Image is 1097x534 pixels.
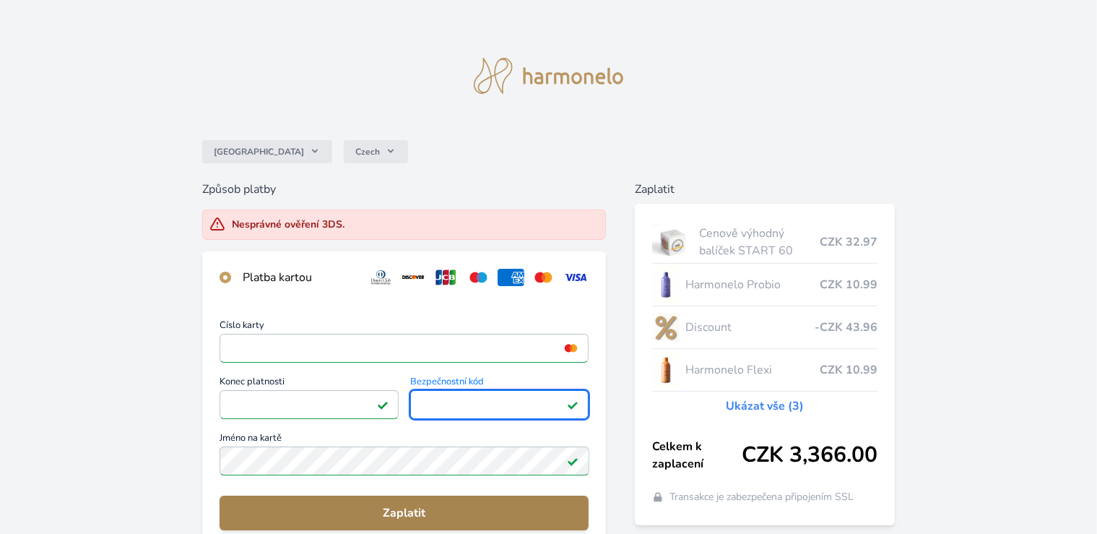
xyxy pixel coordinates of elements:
img: CLEAN_FLEXI_se_stinem_x-hi_(1)-lo.jpg [652,352,680,388]
input: Jméno na kartěPlatné pole [220,447,589,475]
img: discount-lo.png [652,309,680,345]
span: Transakce je zabezpečena připojením SSL [669,490,854,504]
span: Celkem k zaplacení [652,438,742,473]
button: Czech [344,140,408,163]
img: Platné pole [567,399,578,410]
img: Platné pole [567,455,578,467]
button: [GEOGRAPHIC_DATA] [202,140,332,163]
span: -CZK 43.96 [815,319,877,336]
span: Zaplatit [231,504,578,522]
span: CZK 10.99 [820,276,877,293]
img: maestro.svg [465,269,492,286]
div: Nesprávné ověření 3DS. [232,218,344,232]
h6: Způsob platby [202,181,607,198]
span: Číslo karty [220,321,589,334]
img: diners.svg [368,269,394,286]
img: CLEAN_PROBIO_se_stinem_x-lo.jpg [652,267,680,303]
span: Harmonelo Flexi [685,361,820,379]
span: CZK 3,366.00 [742,442,877,468]
img: discover.svg [400,269,427,286]
span: CZK 10.99 [820,361,877,379]
span: Czech [355,146,380,158]
span: Harmonelo Probio [685,276,820,293]
img: jcb.svg [433,269,459,286]
img: mc [561,342,581,355]
iframe: Iframe pro datum vypršení platnosti [226,395,392,415]
img: mc.svg [530,269,557,286]
span: Discount [685,319,815,336]
div: Platba kartou [243,269,356,286]
img: Platné pole [377,399,389,410]
span: Jméno na kartě [220,434,589,447]
a: Ukázat vše (3) [726,397,804,415]
span: Konec platnosti [220,377,399,390]
button: Zaplatit [220,496,589,530]
img: logo.svg [474,58,624,94]
iframe: Iframe pro číslo karty [226,338,583,358]
h6: Zaplatit [635,181,895,198]
iframe: Iframe pro bezpečnostní kód [417,395,583,415]
img: start.jpg [652,224,693,260]
img: amex.svg [498,269,524,286]
span: Bezpečnostní kód [410,377,589,390]
span: Cenově výhodný balíček START 60 [699,225,820,259]
span: [GEOGRAPHIC_DATA] [214,146,304,158]
img: visa.svg [563,269,589,286]
span: CZK 32.97 [820,233,877,251]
